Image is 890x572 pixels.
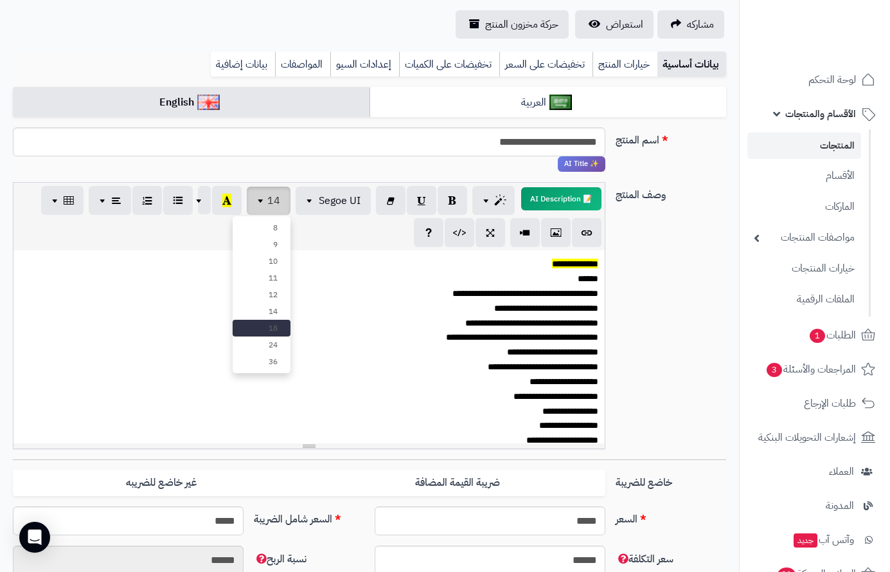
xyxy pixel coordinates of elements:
[610,127,731,148] label: اسم المنتج
[254,551,307,567] span: نسبة الربح
[606,17,643,32] span: استعراض
[296,187,371,215] button: Segoe UI
[233,270,290,286] a: 11
[499,51,592,77] a: تخفيضات على السعر
[616,551,673,567] span: سعر التكلفة
[233,236,290,253] a: 9
[747,354,882,385] a: المراجعات والأسئلة3
[747,64,882,95] a: لوحة التحكم
[747,162,861,190] a: الأقسام
[747,133,861,159] a: المنتجات
[399,51,499,77] a: تخفيضات على الكميات
[319,193,360,208] span: Segoe UI
[747,456,882,487] a: العملاء
[233,219,290,236] a: 8
[747,388,882,419] a: طلبات الإرجاع
[197,95,220,110] img: English
[747,286,861,313] a: الملفات الرقمية
[810,329,825,343] span: 1
[233,353,290,370] a: 36
[456,10,569,39] a: حركة مخزون المنتج
[610,470,731,490] label: خاضع للضريبة
[758,429,856,447] span: إشعارات التحويلات البنكية
[309,470,605,496] label: ضريبة القيمة المضافة
[829,463,854,481] span: العملاء
[549,95,572,110] img: العربية
[794,533,817,548] span: جديد
[747,490,882,521] a: المدونة
[485,17,558,32] span: حركة مخزون المنتج
[575,10,654,39] a: استعراض
[610,506,731,527] label: السعر
[804,394,856,412] span: طلبات الإرجاع
[747,255,861,282] a: خيارات المنتجات
[747,524,882,555] a: وآتس آبجديد
[249,506,369,527] label: السعر شامل الضريبة
[233,253,290,270] a: 10
[13,470,309,496] label: غير خاضع للضريبه
[610,182,731,203] label: وصف المنتج
[747,320,882,351] a: الطلبات1
[558,156,605,172] span: انقر لاستخدام رفيقك الذكي
[275,51,330,77] a: المواصفات
[792,531,854,549] span: وآتس آب
[233,286,290,303] a: 12
[233,303,290,320] a: 14
[233,320,290,337] a: 18
[785,105,856,123] span: الأقسام والمنتجات
[369,87,726,118] a: العربية
[247,187,290,215] button: 14
[521,187,601,210] button: 📝 AI Description
[13,87,369,118] a: English
[592,51,657,77] a: خيارات المنتج
[747,193,861,221] a: الماركات
[765,360,856,378] span: المراجعات والأسئلة
[808,326,856,344] span: الطلبات
[808,71,856,89] span: لوحة التحكم
[211,51,275,77] a: بيانات إضافية
[767,363,782,377] span: 3
[233,337,290,353] a: 24
[657,10,724,39] a: مشاركه
[747,224,861,252] a: مواصفات المنتجات
[657,51,726,77] a: بيانات أساسية
[19,522,50,553] div: Open Intercom Messenger
[826,497,854,515] span: المدونة
[687,17,714,32] span: مشاركه
[330,51,399,77] a: إعدادات السيو
[747,422,882,453] a: إشعارات التحويلات البنكية
[267,193,280,208] span: 14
